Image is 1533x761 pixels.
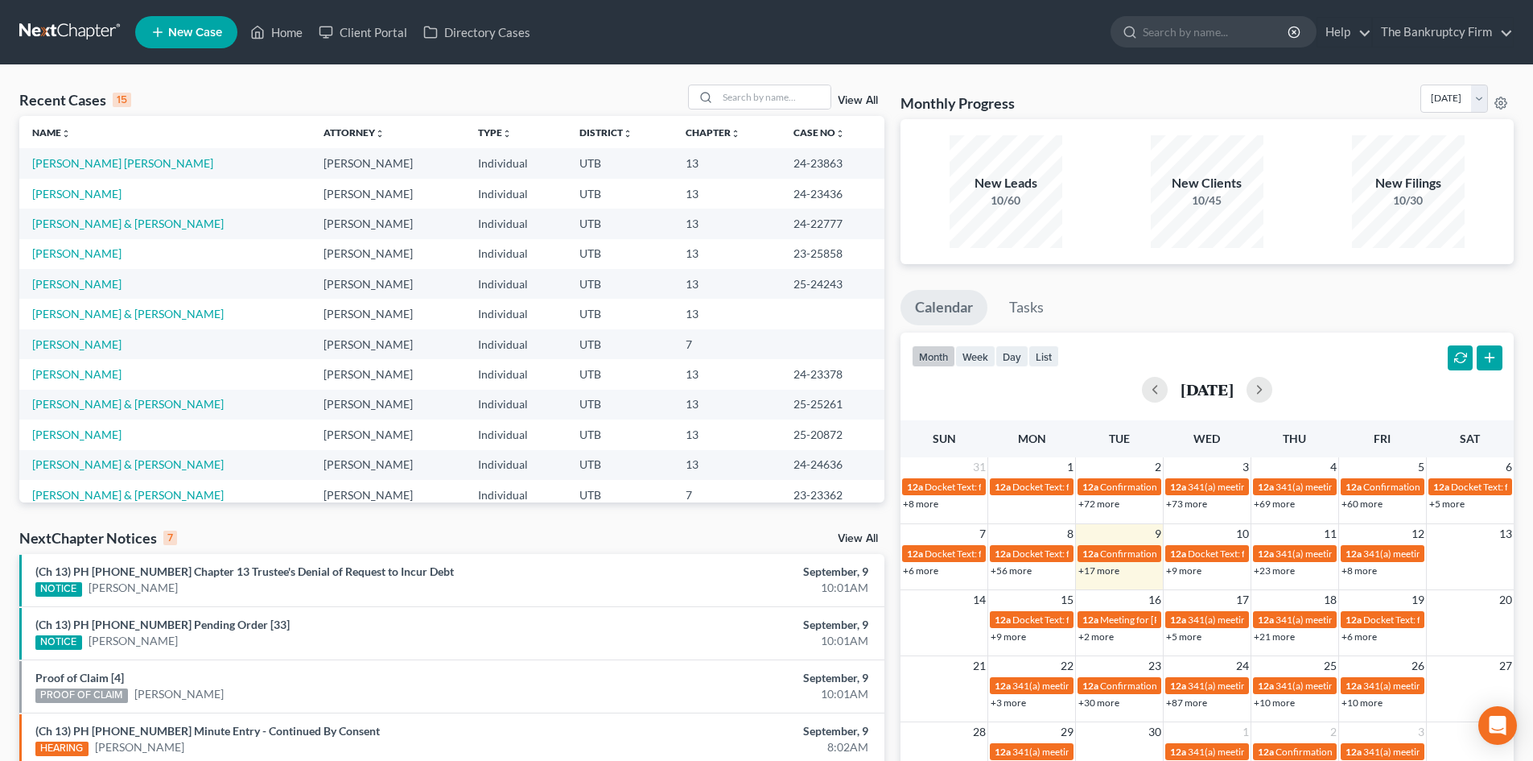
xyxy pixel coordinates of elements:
[1100,548,1283,560] span: Confirmation hearing for [PERSON_NAME]
[1460,432,1480,445] span: Sat
[673,209,781,238] td: 13
[567,359,673,389] td: UTB
[835,129,845,139] i: unfold_more
[991,565,1032,577] a: +56 more
[1151,192,1263,209] div: 10/45
[163,531,177,545] div: 7
[32,397,224,411] a: [PERSON_NAME] & [PERSON_NAME]
[995,290,1058,325] a: Tasks
[567,148,673,178] td: UTB
[995,481,1011,493] span: 12a
[1078,565,1119,577] a: +17 more
[1329,722,1338,742] span: 2
[35,689,128,703] div: PROOF OF CLAIM
[1410,524,1426,544] span: 12
[465,269,567,299] td: Individual
[61,129,71,139] i: unfold_more
[1410,656,1426,676] span: 26
[925,481,1069,493] span: Docket Text: for [PERSON_NAME]
[19,528,177,548] div: NextChapter Notices
[781,179,884,209] td: 24-23436
[971,457,987,477] span: 31
[465,420,567,449] td: Individual
[781,359,884,389] td: 24-23378
[1166,631,1201,643] a: +5 more
[1433,481,1449,493] span: 12a
[623,129,633,139] i: unfold_more
[1241,722,1251,742] span: 1
[1028,345,1059,367] button: list
[1082,548,1098,560] span: 12a
[35,742,89,756] div: HEARING
[925,548,1154,560] span: Docket Text: for [PERSON_NAME] & [PERSON_NAME]
[1322,656,1338,676] span: 25
[311,480,465,510] td: [PERSON_NAME]
[991,697,1026,709] a: +3 more
[1341,697,1383,709] a: +10 more
[1153,524,1163,544] span: 9
[1188,548,1417,560] span: Docket Text: for [PERSON_NAME] & [PERSON_NAME]
[1352,192,1465,209] div: 10/30
[673,450,781,480] td: 13
[991,631,1026,643] a: +9 more
[1100,614,1226,626] span: Meeting for [PERSON_NAME]
[465,480,567,510] td: Individual
[1258,548,1274,560] span: 12a
[673,480,781,510] td: 7
[567,239,673,269] td: UTB
[1012,680,1168,692] span: 341(a) meeting for [PERSON_NAME]
[311,148,465,178] td: [PERSON_NAME]
[1322,524,1338,544] span: 11
[465,329,567,359] td: Individual
[978,524,987,544] span: 7
[1374,432,1391,445] span: Fri
[1147,656,1163,676] span: 23
[311,450,465,480] td: [PERSON_NAME]
[465,148,567,178] td: Individual
[995,345,1028,367] button: day
[1241,457,1251,477] span: 3
[1234,524,1251,544] span: 10
[465,390,567,420] td: Individual
[1283,432,1306,445] span: Thu
[311,329,465,359] td: [PERSON_NAME]
[478,126,512,139] a: Typeunfold_more
[1504,457,1514,477] span: 6
[1012,548,1156,560] span: Docket Text: for [PERSON_NAME]
[686,126,740,139] a: Chapterunfold_more
[673,420,781,449] td: 13
[1153,457,1163,477] span: 2
[1352,174,1465,192] div: New Filings
[1363,746,1519,758] span: 341(a) meeting for [PERSON_NAME]
[415,18,538,47] a: Directory Cases
[1498,656,1514,676] span: 27
[1100,481,1283,493] span: Confirmation hearing for [PERSON_NAME]
[673,148,781,178] td: 13
[793,126,845,139] a: Case Nounfold_more
[1078,697,1119,709] a: +30 more
[323,126,385,139] a: Attorneyunfold_more
[465,299,567,329] td: Individual
[579,126,633,139] a: Districtunfold_more
[89,580,178,596] a: [PERSON_NAME]
[1373,18,1513,47] a: The Bankruptcy Firm
[900,93,1015,113] h3: Monthly Progress
[35,635,82,650] div: NOTICE
[781,269,884,299] td: 25-24243
[32,217,224,230] a: [PERSON_NAME] & [PERSON_NAME]
[311,390,465,420] td: [PERSON_NAME]
[35,565,454,578] a: (Ch 13) PH [PHONE_NUMBER] Chapter 13 Trustee's Denial of Request to Incur Debt
[1258,680,1274,692] span: 12a
[995,614,1011,626] span: 12a
[995,746,1011,758] span: 12a
[567,329,673,359] td: UTB
[1258,746,1274,758] span: 12a
[1341,565,1377,577] a: +8 more
[1012,481,1242,493] span: Docket Text: for [PERSON_NAME] & [PERSON_NAME]
[950,174,1062,192] div: New Leads
[35,582,82,597] div: NOTICE
[19,90,131,110] div: Recent Cases
[1188,481,1343,493] span: 341(a) meeting for [PERSON_NAME]
[1254,565,1295,577] a: +23 more
[673,390,781,420] td: 13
